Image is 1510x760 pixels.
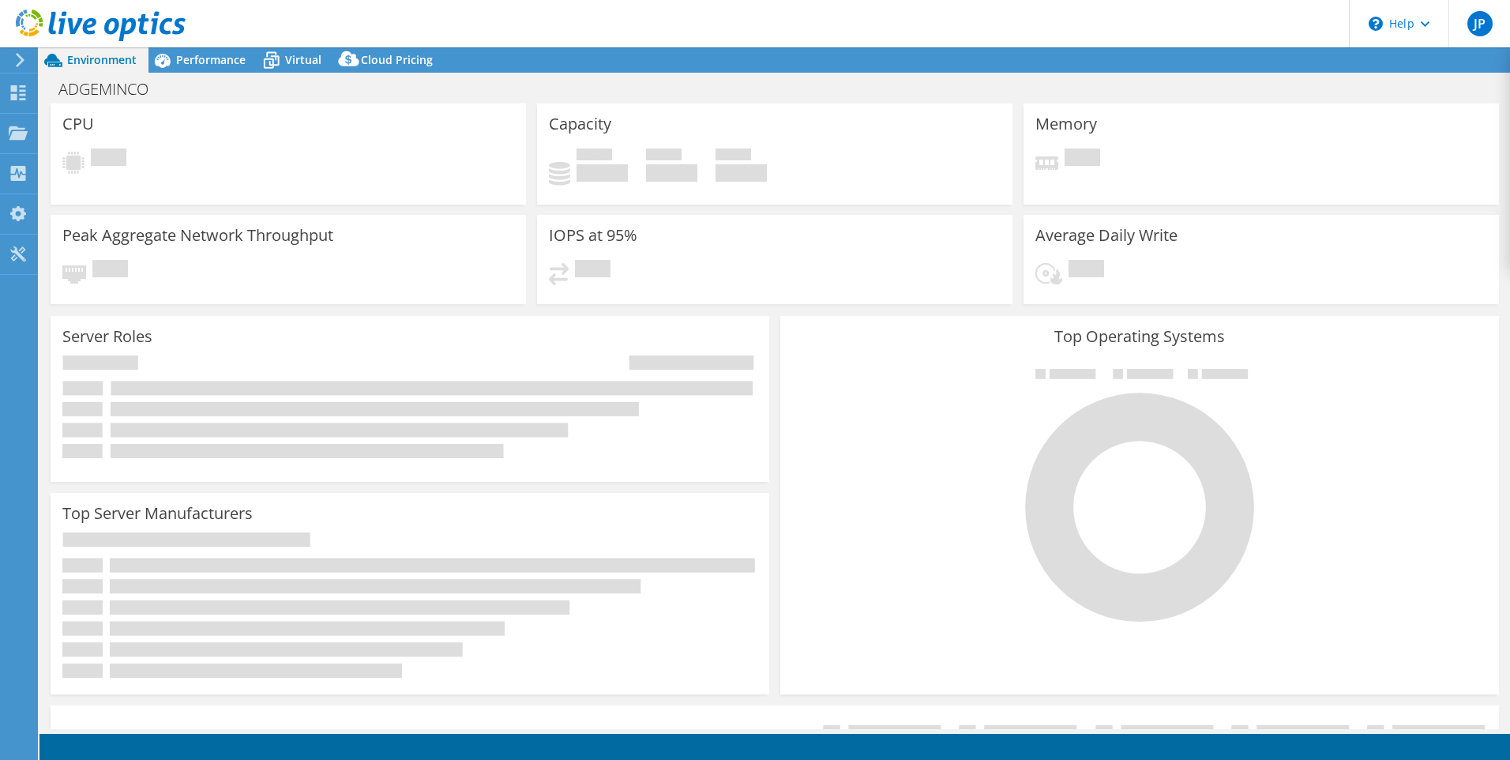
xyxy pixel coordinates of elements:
span: Free [646,149,682,164]
span: Total [716,149,751,164]
h4: 0 GiB [577,164,628,182]
h3: Capacity [549,115,611,133]
span: Performance [176,52,246,67]
span: Environment [67,52,137,67]
h3: Server Roles [62,328,152,345]
span: Cloud Pricing [361,52,433,67]
span: Pending [575,260,610,281]
svg: \n [1369,17,1383,31]
span: Pending [1065,149,1100,170]
h3: Average Daily Write [1035,227,1178,244]
span: Pending [91,149,126,170]
span: Pending [92,260,128,281]
h3: Top Operating Systems [792,328,1487,345]
h3: CPU [62,115,94,133]
h4: 0 GiB [716,164,767,182]
h3: Top Server Manufacturers [62,505,253,522]
span: JP [1467,11,1493,36]
span: Virtual [285,52,321,67]
h3: Peak Aggregate Network Throughput [62,227,333,244]
h1: ADGEMINCO [51,81,173,98]
h3: IOPS at 95% [549,227,637,244]
span: Pending [1069,260,1104,281]
h3: Memory [1035,115,1097,133]
span: Used [577,149,612,164]
h4: 0 GiB [646,164,697,182]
